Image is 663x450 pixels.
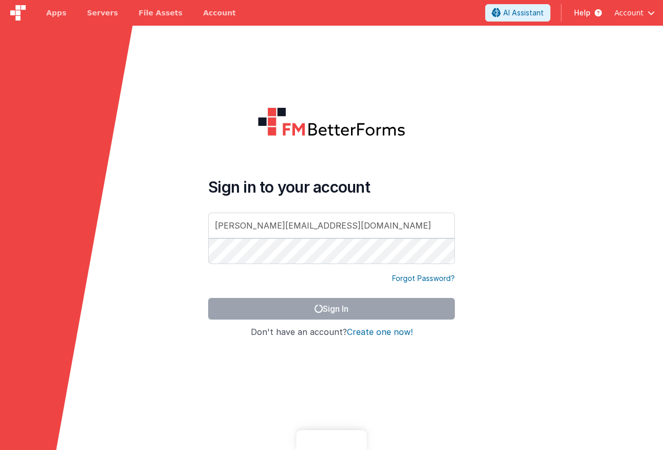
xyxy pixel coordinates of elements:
span: Help [574,8,591,18]
button: Create one now! [347,328,413,337]
h4: Sign in to your account [208,178,455,196]
button: AI Assistant [485,4,550,22]
span: File Assets [139,8,183,18]
span: Servers [87,8,118,18]
button: Account [614,8,655,18]
span: Account [614,8,643,18]
a: Forgot Password? [392,273,455,284]
h4: Don't have an account? [208,328,455,337]
button: Sign In [208,298,455,320]
span: Apps [46,8,66,18]
span: AI Assistant [503,8,544,18]
input: Email Address [208,213,455,238]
